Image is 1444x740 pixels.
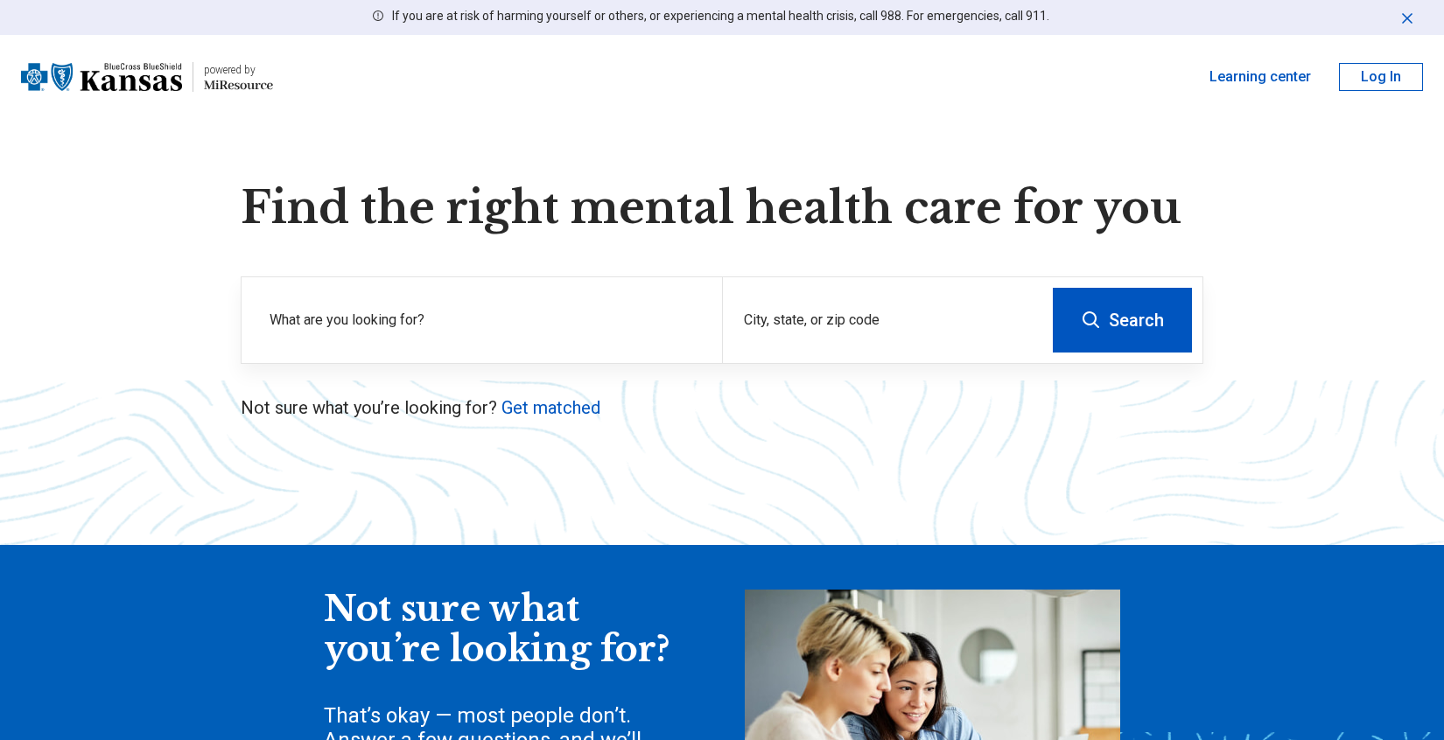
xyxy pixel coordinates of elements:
a: Blue Cross Blue Shield Kansaspowered by [21,56,273,98]
button: Log In [1339,63,1423,91]
p: Not sure what you’re looking for? [241,395,1203,420]
button: Search [1053,288,1192,353]
a: Get matched [501,397,600,418]
img: Blue Cross Blue Shield Kansas [21,56,182,98]
h1: Find the right mental health care for you [241,182,1203,234]
div: powered by [204,62,273,78]
p: If you are at risk of harming yourself or others, or experiencing a mental health crisis, call 98... [392,7,1049,25]
label: What are you looking for? [270,310,701,331]
button: Dismiss [1398,7,1416,28]
a: Learning center [1209,66,1311,87]
div: Not sure what you’re looking for? [324,590,674,669]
